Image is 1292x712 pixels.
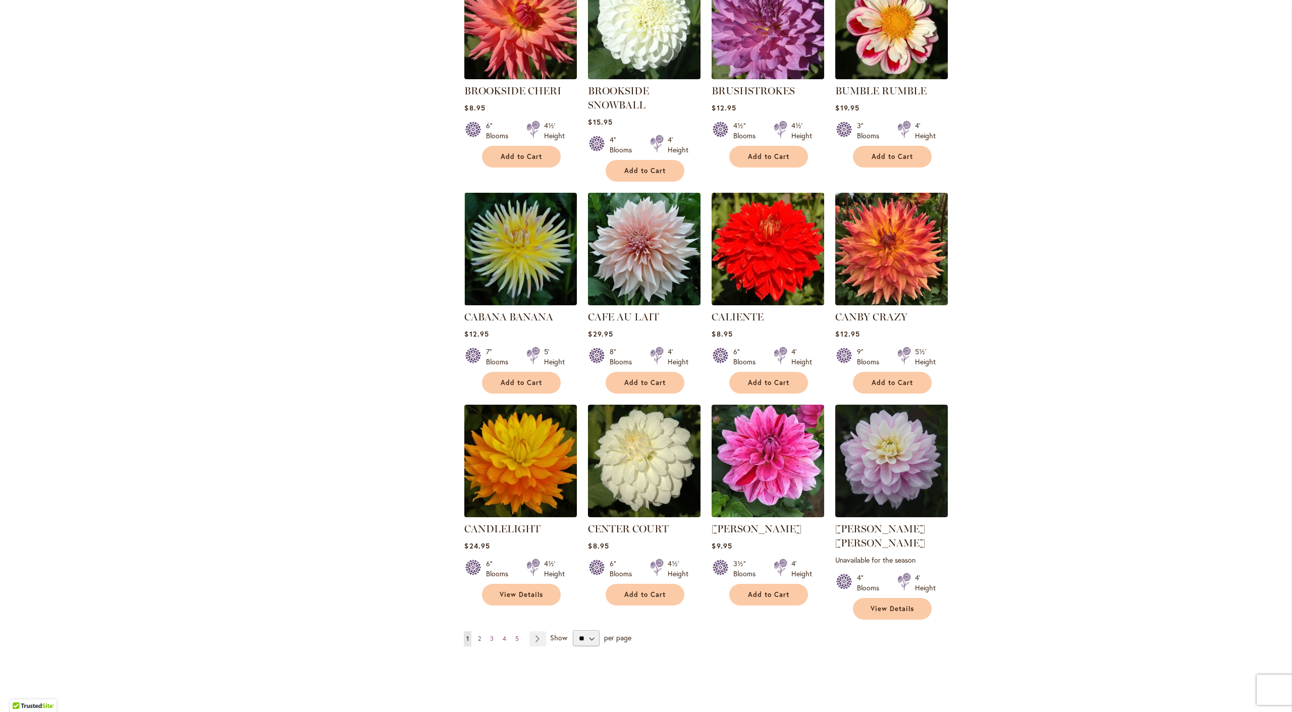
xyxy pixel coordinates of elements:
a: CABANA BANANA [464,311,553,323]
a: CALIENTE [712,298,824,307]
div: 3" Blooms [857,121,885,141]
div: 4' Height [915,121,936,141]
a: CHARLOTTE MAE [835,510,948,519]
span: 5 [515,635,519,642]
span: View Details [871,605,914,613]
span: $12.95 [712,103,736,113]
span: Add to Cart [872,378,913,387]
a: CENTER COURT [588,510,701,519]
img: CHA CHING [712,405,824,517]
div: 5' Height [544,347,565,367]
a: CABANA BANANA [464,298,577,307]
div: 6" Blooms [733,347,762,367]
img: Canby Crazy [835,193,948,305]
button: Add to Cart [729,584,808,606]
img: CALIENTE [712,193,824,305]
span: Show [550,633,567,642]
img: CANDLELIGHT [464,405,577,517]
div: 4' Height [791,347,812,367]
a: View Details [482,584,561,606]
div: 7" Blooms [486,347,514,367]
a: BRUSHSTROKES [712,72,824,81]
div: 4' Height [915,573,936,593]
button: Add to Cart [853,146,932,168]
a: BROOKSIDE SNOWBALL [588,85,649,111]
a: BUMBLE RUMBLE [835,72,948,81]
a: CHA CHING [712,510,824,519]
button: Add to Cart [482,372,561,394]
button: Add to Cart [606,584,684,606]
a: Canby Crazy [835,298,948,307]
div: 4½' Height [544,559,565,579]
span: 1 [466,635,469,642]
div: 6" Blooms [610,559,638,579]
div: 4" Blooms [610,135,638,155]
span: per page [604,633,631,642]
span: 3 [490,635,494,642]
span: Add to Cart [872,152,913,161]
button: Add to Cart [853,372,932,394]
div: 4" Blooms [857,573,885,593]
a: BROOKSIDE CHERI [464,72,577,81]
a: [PERSON_NAME] [PERSON_NAME] [835,523,925,549]
span: Add to Cart [624,378,666,387]
a: 3 [488,631,496,646]
div: 4' Height [668,135,688,155]
a: 5 [513,631,521,646]
span: $24.95 [464,541,490,551]
img: CHARLOTTE MAE [835,405,948,517]
a: CANDLELIGHT [464,510,577,519]
a: CAFE AU LAIT [588,311,659,323]
div: 4½' Height [544,121,565,141]
span: $12.95 [464,329,489,339]
span: Add to Cart [748,378,789,387]
a: [PERSON_NAME] [712,523,801,535]
a: CANBY CRAZY [835,311,907,323]
a: 2 [475,631,483,646]
div: 4½" Blooms [733,121,762,141]
button: Add to Cart [729,372,808,394]
div: 3½" Blooms [733,559,762,579]
div: 4' Height [791,559,812,579]
a: BROOKSIDE SNOWBALL [588,72,701,81]
span: Add to Cart [748,590,789,599]
a: 4 [500,631,509,646]
span: Add to Cart [748,152,789,161]
span: $12.95 [835,329,859,339]
div: 4½' Height [791,121,812,141]
span: $9.95 [712,541,732,551]
span: View Details [500,590,543,599]
span: Add to Cart [624,590,666,599]
button: Add to Cart [729,146,808,168]
button: Add to Cart [482,146,561,168]
div: 9" Blooms [857,347,885,367]
p: Unavailable for the season [835,555,948,565]
span: $8.95 [588,541,609,551]
div: 8" Blooms [610,347,638,367]
span: Add to Cart [624,167,666,175]
div: 4½' Height [668,559,688,579]
div: 6" Blooms [486,121,514,141]
span: Add to Cart [501,378,542,387]
img: CENTER COURT [588,405,701,517]
button: Add to Cart [606,372,684,394]
iframe: Launch Accessibility Center [8,676,36,704]
a: BROOKSIDE CHERI [464,85,561,97]
span: 2 [478,635,481,642]
img: Café Au Lait [588,193,701,305]
span: $15.95 [588,117,612,127]
a: Café Au Lait [588,298,701,307]
a: BRUSHSTROKES [712,85,795,97]
button: Add to Cart [606,160,684,182]
span: $8.95 [464,103,485,113]
span: $19.95 [835,103,859,113]
div: 4' Height [668,347,688,367]
span: Add to Cart [501,152,542,161]
img: CABANA BANANA [464,193,577,305]
a: CALIENTE [712,311,764,323]
a: BUMBLE RUMBLE [835,85,927,97]
div: 5½' Height [915,347,936,367]
span: $8.95 [712,329,732,339]
a: CENTER COURT [588,523,669,535]
a: CANDLELIGHT [464,523,541,535]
